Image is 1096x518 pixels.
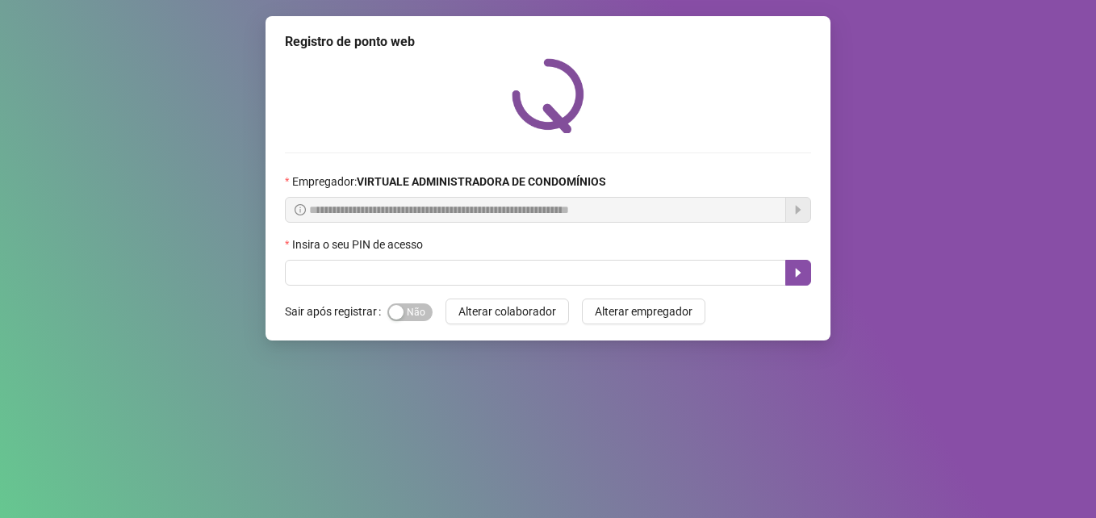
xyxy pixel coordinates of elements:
[285,32,811,52] div: Registro de ponto web
[582,299,705,324] button: Alterar empregador
[285,236,433,253] label: Insira o seu PIN de acesso
[295,204,306,215] span: info-circle
[446,299,569,324] button: Alterar colaborador
[595,303,692,320] span: Alterar empregador
[292,173,606,190] span: Empregador :
[357,175,606,188] strong: VIRTUALE ADMINISTRADORA DE CONDOMÍNIOS
[285,299,387,324] label: Sair após registrar
[512,58,584,133] img: QRPoint
[458,303,556,320] span: Alterar colaborador
[792,266,805,279] span: caret-right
